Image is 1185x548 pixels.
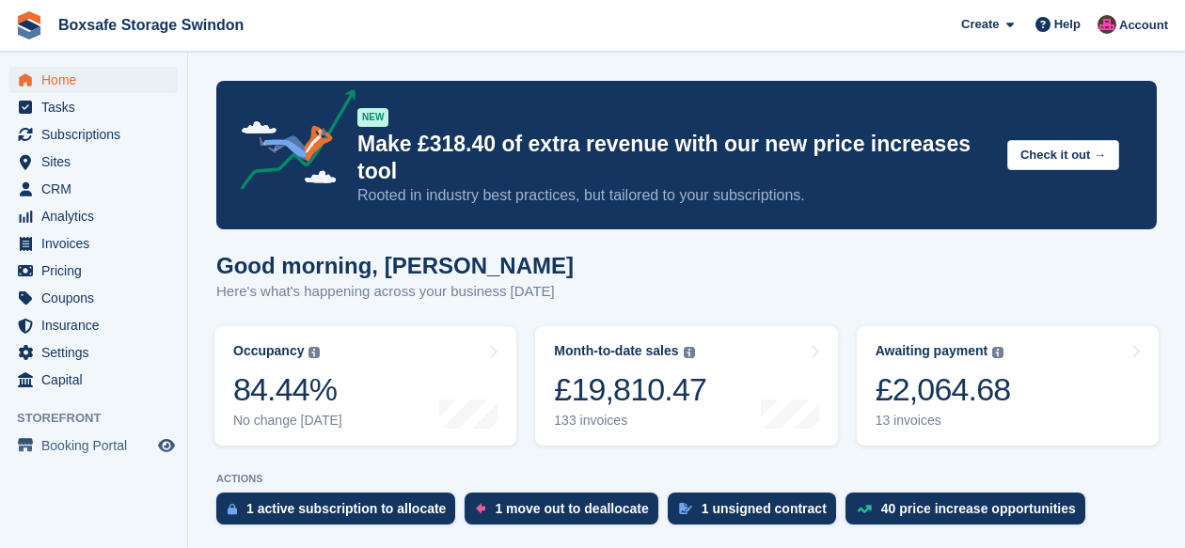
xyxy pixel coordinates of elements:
a: 1 move out to deallocate [465,493,667,534]
img: icon-info-grey-7440780725fd019a000dd9b08b2336e03edf1995a4989e88bcd33f0948082b44.svg [992,347,1003,358]
span: Subscriptions [41,121,154,148]
a: menu [9,432,178,459]
div: Month-to-date sales [554,343,678,359]
a: menu [9,339,178,366]
a: Awaiting payment £2,064.68 13 invoices [857,326,1159,446]
a: menu [9,230,178,257]
img: contract_signature_icon-13c848040528278c33f63329250d36e43548de30e8caae1d1a13099fd9432cc5.svg [679,503,692,514]
span: Invoices [41,230,154,257]
div: 1 active subscription to allocate [246,501,446,516]
a: menu [9,203,178,229]
div: 40 price increase opportunities [881,501,1076,516]
div: No change [DATE] [233,413,342,429]
img: price_increase_opportunities-93ffe204e8149a01c8c9dc8f82e8f89637d9d84a8eef4429ea346261dce0b2c0.svg [857,505,872,513]
p: Make £318.40 of extra revenue with our new price increases tool [357,131,992,185]
a: menu [9,149,178,175]
span: Insurance [41,312,154,338]
div: NEW [357,108,388,127]
span: Home [41,67,154,93]
span: Booking Portal [41,432,154,459]
span: Account [1119,16,1168,35]
span: Analytics [41,203,154,229]
a: menu [9,258,178,284]
a: 40 price increase opportunities [845,493,1095,534]
p: Rooted in industry best practices, but tailored to your subscriptions. [357,185,992,206]
a: Boxsafe Storage Swindon [51,9,251,40]
a: menu [9,176,178,202]
span: Capital [41,367,154,393]
p: ACTIONS [216,473,1157,485]
img: icon-info-grey-7440780725fd019a000dd9b08b2336e03edf1995a4989e88bcd33f0948082b44.svg [684,347,695,358]
a: menu [9,94,178,120]
span: Storefront [17,409,187,428]
div: 84.44% [233,370,342,409]
a: 1 unsigned contract [668,493,845,534]
a: Occupancy 84.44% No change [DATE] [214,326,516,446]
div: 13 invoices [876,413,1011,429]
a: Month-to-date sales £19,810.47 133 invoices [535,326,837,446]
span: CRM [41,176,154,202]
img: price-adjustments-announcement-icon-8257ccfd72463d97f412b2fc003d46551f7dbcb40ab6d574587a9cd5c0d94... [225,89,356,196]
div: £2,064.68 [876,370,1011,409]
div: 1 move out to deallocate [495,501,648,516]
div: 133 invoices [554,413,706,429]
a: Preview store [155,434,178,457]
img: stora-icon-8386f47178a22dfd0bd8f6a31ec36ba5ce8667c1dd55bd0f319d3a0aa187defe.svg [15,11,43,39]
a: menu [9,67,178,93]
a: menu [9,312,178,338]
img: Philip Matthews [1098,15,1116,34]
span: Pricing [41,258,154,284]
h1: Good morning, [PERSON_NAME] [216,253,574,278]
a: 1 active subscription to allocate [216,493,465,534]
div: £19,810.47 [554,370,706,409]
div: Occupancy [233,343,304,359]
button: Check it out → [1007,140,1119,171]
div: Awaiting payment [876,343,988,359]
a: menu [9,121,178,148]
img: active_subscription_to_allocate_icon-d502201f5373d7db506a760aba3b589e785aa758c864c3986d89f69b8ff3... [228,503,237,515]
span: Settings [41,339,154,366]
div: 1 unsigned contract [702,501,827,516]
p: Here's what's happening across your business [DATE] [216,281,574,303]
a: menu [9,367,178,393]
a: menu [9,285,178,311]
span: Sites [41,149,154,175]
span: Help [1054,15,1081,34]
span: Coupons [41,285,154,311]
span: Tasks [41,94,154,120]
img: move_outs_to_deallocate_icon-f764333ba52eb49d3ac5e1228854f67142a1ed5810a6f6cc68b1a99e826820c5.svg [476,503,485,514]
img: icon-info-grey-7440780725fd019a000dd9b08b2336e03edf1995a4989e88bcd33f0948082b44.svg [308,347,320,358]
span: Create [961,15,999,34]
